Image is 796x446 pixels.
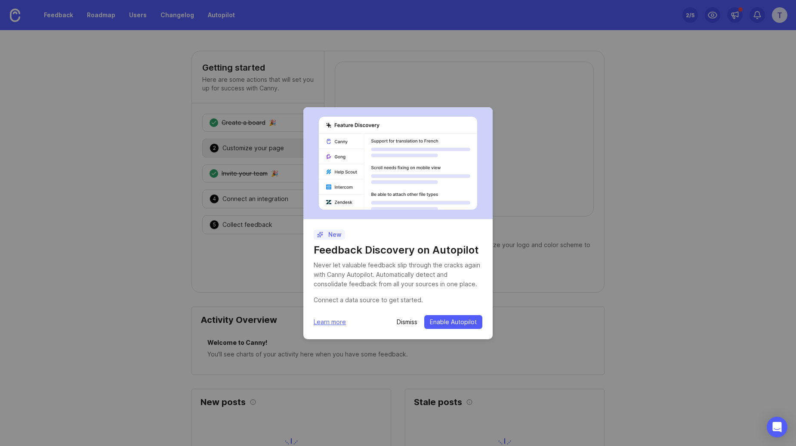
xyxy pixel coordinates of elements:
h1: Feedback Discovery on Autopilot [314,243,482,257]
button: Enable Autopilot [424,315,482,329]
img: autopilot-456452bdd303029aca878276f8eef889.svg [319,117,477,210]
div: Connect a data source to get started. [314,295,482,305]
p: New [317,230,342,239]
span: Enable Autopilot [430,318,477,326]
button: Dismiss [397,318,417,326]
div: Never let valuable feedback slip through the cracks again with Canny Autopilot. Automatically det... [314,260,482,289]
a: Learn more [314,317,346,327]
div: Open Intercom Messenger [767,417,787,437]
